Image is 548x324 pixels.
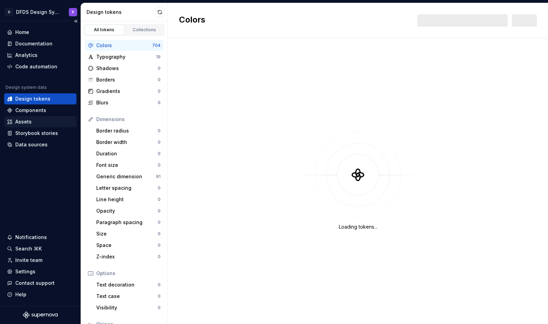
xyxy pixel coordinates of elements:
[158,162,161,168] div: 0
[4,243,76,254] button: Search ⌘K
[96,253,158,260] div: Z-index
[15,130,58,137] div: Storybook stories
[158,151,161,156] div: 0
[16,9,60,16] div: DFDS Design System
[4,266,76,277] a: Settings
[4,289,76,300] button: Help
[96,304,158,311] div: Visibility
[93,228,163,239] a: Size0
[96,139,158,146] div: Border width
[4,128,76,139] a: Storybook stories
[96,270,161,277] div: Options
[93,171,163,182] a: Generic dimension91
[6,85,47,90] div: Design system data
[15,40,52,47] div: Documentation
[158,293,161,299] div: 0
[15,234,47,241] div: Notifications
[85,97,163,108] a: Blurs0
[85,40,163,51] a: Colors704
[96,53,156,60] div: Typography
[15,280,55,287] div: Contact support
[96,116,161,123] div: Dimensions
[15,118,32,125] div: Assets
[158,100,161,105] div: 0
[96,219,158,226] div: Paragraph spacing
[87,27,122,33] div: All tokens
[15,257,42,264] div: Invite team
[15,245,42,252] div: Search ⌘K
[15,63,57,70] div: Code automation
[96,185,158,191] div: Letter spacing
[93,137,163,148] a: Border width0
[152,43,161,48] div: 704
[85,86,163,97] a: Gradients0
[158,231,161,237] div: 0
[4,255,76,266] a: Invite team
[93,182,163,194] a: Letter spacing0
[15,268,35,275] div: Settings
[96,65,158,72] div: Shadows
[96,281,158,288] div: Text decoration
[4,278,76,289] button: Contact support
[158,66,161,71] div: 0
[156,54,161,60] div: 19
[93,205,163,216] a: Opacity0
[158,220,161,225] div: 0
[158,88,161,94] div: 0
[15,141,48,148] div: Data sources
[158,208,161,214] div: 0
[158,77,161,83] div: 0
[5,8,13,16] div: D
[93,125,163,136] a: Border radius0
[1,5,79,19] button: DDFDS Design SystemP
[71,16,81,26] button: Collapse sidebar
[158,254,161,259] div: 0
[339,223,377,230] div: Loading tokens...
[85,51,163,62] a: Typography19
[93,302,163,313] a: Visibility0
[87,9,155,16] div: Design tokens
[4,50,76,61] a: Analytics
[96,99,158,106] div: Blurs
[4,232,76,243] button: Notifications
[158,197,161,202] div: 0
[23,312,58,318] svg: Supernova Logo
[4,105,76,116] a: Components
[93,291,163,302] a: Text case0
[96,242,158,249] div: Space
[96,293,158,300] div: Text case
[72,9,74,15] div: P
[158,139,161,145] div: 0
[93,160,163,171] a: Font size0
[85,63,163,74] a: Shadows0
[4,38,76,49] a: Documentation
[85,74,163,85] a: Borders0
[127,27,162,33] div: Collections
[15,107,46,114] div: Components
[158,185,161,191] div: 0
[4,139,76,150] a: Data sources
[15,95,50,102] div: Design tokens
[15,29,29,36] div: Home
[4,93,76,104] a: Design tokens
[158,242,161,248] div: 0
[158,305,161,310] div: 0
[4,61,76,72] a: Code automation
[96,230,158,237] div: Size
[93,240,163,251] a: Space0
[4,116,76,127] a: Assets
[96,207,158,214] div: Opacity
[158,128,161,134] div: 0
[93,279,163,290] a: Text decoration0
[96,162,158,169] div: Font size
[96,88,158,95] div: Gradients
[156,174,161,179] div: 91
[93,148,163,159] a: Duration0
[15,291,26,298] div: Help
[96,196,158,203] div: Line height
[96,127,158,134] div: Border radius
[96,76,158,83] div: Borders
[96,173,156,180] div: Generic dimension
[4,27,76,38] a: Home
[93,251,163,262] a: Z-index0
